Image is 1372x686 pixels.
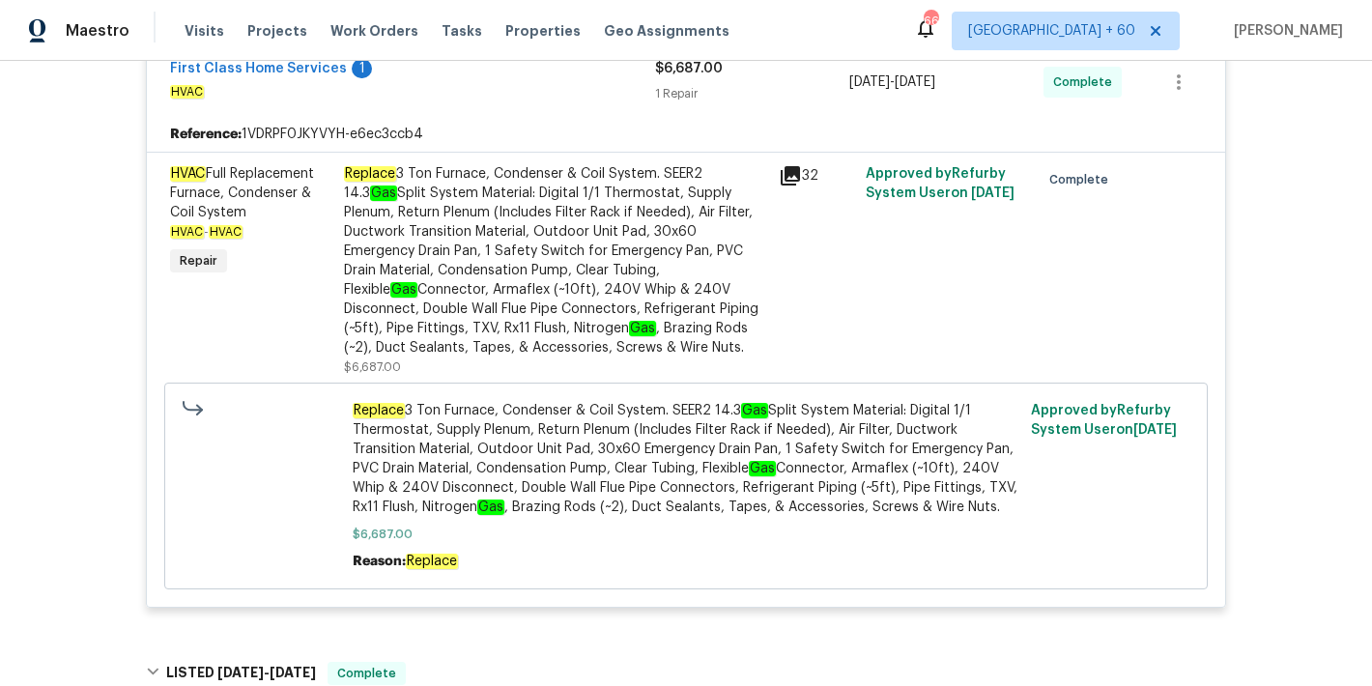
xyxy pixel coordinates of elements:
[170,85,204,99] em: HVAC
[1133,423,1177,437] span: [DATE]
[217,666,316,679] span: -
[655,62,723,75] span: $6,687.00
[170,226,243,238] span: -
[330,21,418,41] span: Work Orders
[1049,170,1116,189] span: Complete
[344,164,767,357] div: 3 Ton Furnace, Condenser & Coil System. SEER2 14.3 Split System Material: Digital 1/1 Thermostat,...
[442,24,482,38] span: Tasks
[353,401,1020,517] span: 3 Ton Furnace, Condenser & Coil System. SEER2 14.3 Split System Material: Digital 1/1 Thermostat,...
[1053,72,1120,92] span: Complete
[353,403,405,418] em: Replace
[344,361,401,373] span: $6,687.00
[779,164,854,187] div: 32
[968,21,1135,41] span: [GEOGRAPHIC_DATA] + 60
[924,12,937,31] div: 669
[1031,404,1177,437] span: Approved by Refurby System User on
[1226,21,1343,41] span: [PERSON_NAME]
[849,75,890,89] span: [DATE]
[477,500,504,515] em: Gas
[370,186,397,201] em: Gas
[170,62,347,75] a: First Class Home Services
[344,166,396,182] em: Replace
[170,225,204,239] em: HVAC
[866,167,1015,200] span: Approved by Refurby System User on
[353,555,406,568] span: Reason:
[166,662,316,685] h6: LISTED
[329,664,404,683] span: Complete
[655,84,849,103] div: 1 Repair
[217,666,264,679] span: [DATE]
[170,166,314,219] span: Full Replacement Furnace, Condenser & Coil System
[170,166,206,182] em: HVAC
[604,21,729,41] span: Geo Assignments
[629,321,656,336] em: Gas
[971,186,1015,200] span: [DATE]
[147,117,1225,152] div: 1VDRPF0JKYVYH-e6ec3ccb4
[170,125,242,144] b: Reference:
[172,251,225,271] span: Repair
[352,59,372,78] div: 1
[353,525,1020,544] span: $6,687.00
[247,21,307,41] span: Projects
[505,21,581,41] span: Properties
[741,403,768,418] em: Gas
[270,666,316,679] span: [DATE]
[66,21,129,41] span: Maestro
[406,554,458,569] em: Replace
[390,282,417,298] em: Gas
[849,72,935,92] span: -
[749,461,776,476] em: Gas
[895,75,935,89] span: [DATE]
[209,225,243,239] em: HVAC
[185,21,224,41] span: Visits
